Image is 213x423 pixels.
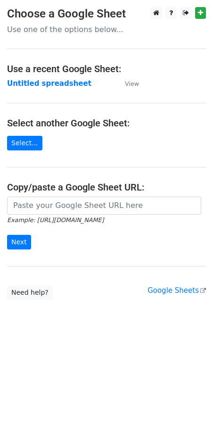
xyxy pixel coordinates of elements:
[7,285,53,300] a: Need help?
[7,25,206,34] p: Use one of the options below...
[147,286,206,295] a: Google Sheets
[7,117,206,129] h4: Select another Google Sheet:
[7,235,31,249] input: Next
[7,136,42,150] a: Select...
[7,216,104,224] small: Example: [URL][DOMAIN_NAME]
[125,80,139,87] small: View
[115,79,139,88] a: View
[7,197,201,215] input: Paste your Google Sheet URL here
[7,79,91,88] a: Untitled spreadsheet
[7,182,206,193] h4: Copy/paste a Google Sheet URL:
[7,7,206,21] h3: Choose a Google Sheet
[7,63,206,75] h4: Use a recent Google Sheet:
